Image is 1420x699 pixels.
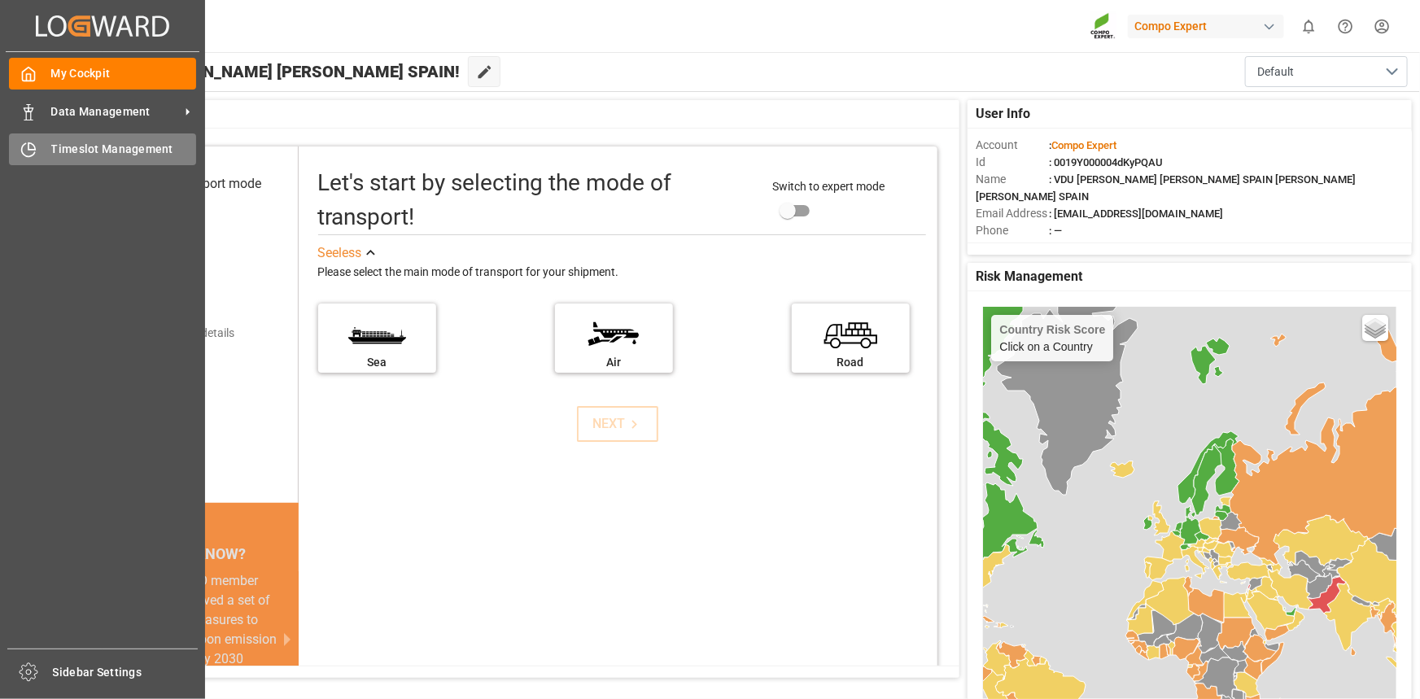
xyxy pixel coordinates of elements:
[1049,139,1116,151] span: :
[318,263,926,282] div: Please select the main mode of transport for your shipment.
[976,239,1049,256] span: Account Type
[577,406,658,442] button: NEXT
[326,354,428,371] div: Sea
[976,173,1356,203] span: : VDU [PERSON_NAME] [PERSON_NAME] SPAIN [PERSON_NAME] [PERSON_NAME] SPAIN
[1362,315,1388,341] a: Layers
[976,154,1049,171] span: Id
[976,267,1082,286] span: Risk Management
[563,354,665,371] div: Air
[51,141,197,158] span: Timeslot Management
[1049,242,1090,254] span: : Shipper
[999,323,1105,353] div: Click on a Country
[318,166,757,234] div: Let's start by selecting the mode of transport!
[800,354,902,371] div: Road
[976,104,1030,124] span: User Info
[1128,15,1284,38] div: Compo Expert
[133,325,234,342] div: Add shipping details
[51,65,197,82] span: My Cockpit
[999,323,1105,336] h4: Country Risk Score
[1291,8,1327,45] button: show 0 new notifications
[1051,139,1116,151] span: Compo Expert
[1257,63,1294,81] span: Default
[1128,11,1291,42] button: Compo Expert
[1327,8,1364,45] button: Help Center
[1049,225,1062,237] span: : —
[1049,208,1223,220] span: : [EMAIL_ADDRESS][DOMAIN_NAME]
[976,222,1049,239] span: Phone
[1090,12,1116,41] img: Screenshot%202023-09-29%20at%2010.02.21.png_1712312052.png
[1245,56,1408,87] button: open menu
[976,171,1049,188] span: Name
[318,243,362,263] div: See less
[51,103,180,120] span: Data Management
[53,664,199,681] span: Sidebar Settings
[976,205,1049,222] span: Email Address
[772,180,885,193] span: Switch to expert mode
[976,137,1049,154] span: Account
[1049,156,1163,168] span: : 0019Y000004dKyPQAU
[9,133,196,165] a: Timeslot Management
[9,58,196,90] a: My Cockpit
[593,414,643,434] div: NEXT
[67,56,460,87] span: Hello VDU [PERSON_NAME] [PERSON_NAME] SPAIN!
